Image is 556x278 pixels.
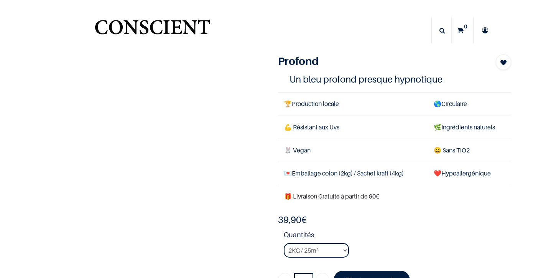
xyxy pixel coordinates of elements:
td: Ingrédients naturels [428,116,511,139]
span: 💌 [284,169,292,177]
font: 🎁 Livraison Gratuite à partir de 90€ [284,192,379,200]
td: ans TiO2 [428,139,511,162]
td: Production locale [278,93,428,116]
span: 🌎 [434,100,441,108]
span: 😄 S [434,146,446,154]
span: Add to wishlist [500,58,507,67]
h4: Un bleu profond presque hypnotique [290,73,499,85]
img: Conscient [93,15,212,46]
span: 💪 Résistant aux Uvs [284,123,339,131]
td: Circulaire [428,93,511,116]
a: Logo of Conscient [93,15,212,46]
strong: Quantités [284,230,511,243]
iframe: Tidio Chat [517,228,553,265]
b: € [278,214,307,225]
td: ❤️Hypoallergénique [428,162,511,185]
span: 🌿 [434,123,441,131]
sup: 0 [462,23,469,30]
h1: Profond [278,55,476,68]
span: 39,90 [278,214,301,225]
a: 0 [452,17,473,44]
span: 🏆 [284,100,292,108]
span: 🐰 Vegan [284,146,311,154]
button: Add to wishlist [496,55,511,70]
td: Emballage coton (2kg) / Sachet kraft (4kg) [278,162,428,185]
